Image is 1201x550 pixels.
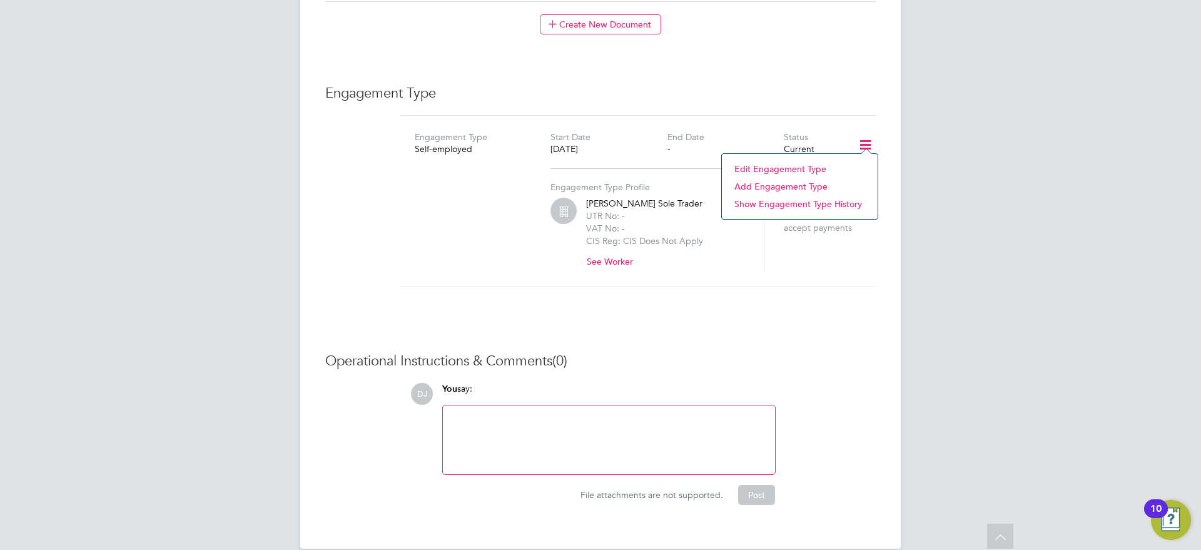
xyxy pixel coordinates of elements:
[784,143,842,155] div: Current
[415,143,531,155] div: Self-employed
[1150,509,1162,525] div: 10
[552,352,567,369] span: (0)
[586,235,703,247] label: CIS Reg: CIS Does Not Apply
[411,383,433,405] span: DJ
[728,178,871,195] li: Add Engagement Type
[442,383,776,405] div: say:
[586,210,625,222] label: UTR No: -
[550,143,667,155] div: [DATE]
[784,211,881,233] span: This business cannot accept payments
[738,485,775,505] button: Post
[586,252,643,272] button: See Worker
[550,131,590,143] label: Start Date
[667,131,704,143] label: End Date
[540,14,661,34] button: Create New Document
[325,84,876,103] h3: Engagement Type
[728,195,871,213] li: Show Engagement Type History
[667,143,784,155] div: -
[550,181,650,193] label: Engagement Type Profile
[1151,500,1191,540] button: Open Resource Center, 10 new notifications
[580,489,723,501] span: File attachments are not supported.
[784,131,808,143] label: Status
[586,223,625,234] label: VAT No: -
[325,352,876,370] h3: Operational Instructions & Comments
[586,198,749,272] div: [PERSON_NAME] Sole Trader
[415,131,487,143] label: Engagement Type
[728,160,871,178] li: Edit Engagement Type
[442,384,457,394] span: You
